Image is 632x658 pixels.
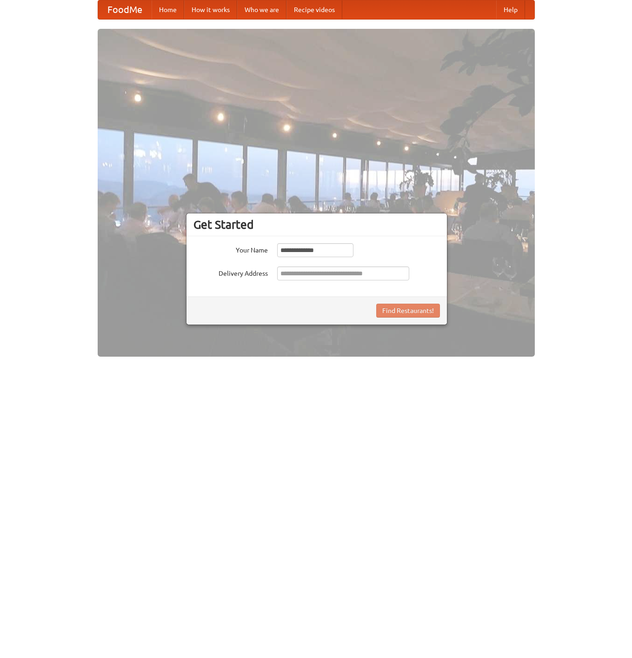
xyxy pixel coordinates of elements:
[184,0,237,19] a: How it works
[286,0,342,19] a: Recipe videos
[193,218,440,232] h3: Get Started
[152,0,184,19] a: Home
[496,0,525,19] a: Help
[98,0,152,19] a: FoodMe
[237,0,286,19] a: Who we are
[193,266,268,278] label: Delivery Address
[193,243,268,255] label: Your Name
[376,304,440,318] button: Find Restaurants!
